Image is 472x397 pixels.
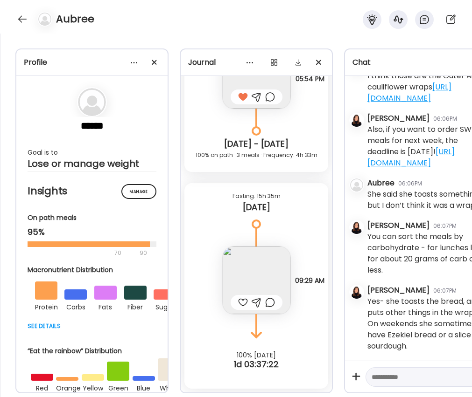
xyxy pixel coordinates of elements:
[124,300,147,313] div: fiber
[181,359,332,370] div: 1d 03:37:22
[35,300,57,313] div: protein
[28,265,183,275] div: Macronutrient Distribution
[38,13,51,26] img: bg-avatar-default.svg
[350,114,363,127] img: avatars%2FfptQNShTjgNZWdF0DaXs92OC25j2
[28,184,156,198] h2: Insights
[367,82,451,103] a: [URL][DOMAIN_NAME]
[367,146,455,168] a: [URL][DOMAIN_NAME]
[158,381,180,394] div: white
[107,381,129,394] div: green
[433,115,457,123] div: 06:06PM
[223,246,290,314] img: images%2FlgJLgQZAQxY3slk2NlWcDn7l6023%2F021xKH4P88AiGnG2ObG9%2F6IycbdAfNC47eY2OZTwL_240
[367,113,430,124] div: [PERSON_NAME]
[295,277,324,284] span: 09:29 AM
[350,286,363,299] img: avatars%2FfptQNShTjgNZWdF0DaXs92OC25j2
[28,213,156,223] div: On path meals
[296,75,324,82] span: 05:54 PM
[64,300,87,313] div: carbs
[188,57,324,68] div: Journal
[192,150,321,161] div: 100% on path · 3 meals · Frequency: 4h 33m
[28,247,137,259] div: 70
[192,191,321,202] div: Fasting: 15h 35m
[367,220,430,231] div: [PERSON_NAME]
[31,381,53,394] div: red
[398,179,422,188] div: 06:06PM
[433,287,457,295] div: 06:07PM
[139,247,148,259] div: 90
[28,226,156,238] div: 95%
[433,222,457,230] div: 06:07PM
[350,178,363,192] img: bg-avatar-default.svg
[56,12,94,27] h4: Aubree
[78,88,106,116] img: bg-avatar-default.svg
[154,300,176,313] div: sugar
[28,147,156,158] div: Goal is to
[350,221,363,234] img: avatars%2FfptQNShTjgNZWdF0DaXs92OC25j2
[367,285,430,296] div: [PERSON_NAME]
[82,381,104,394] div: yellow
[121,184,156,199] div: Manage
[181,351,332,359] div: 100% [DATE]
[192,202,321,213] div: [DATE]
[28,158,156,169] div: Lose or manage weight
[28,346,183,356] div: “Eat the rainbow” Distribution
[56,381,78,394] div: orange
[367,178,395,189] div: Aubree
[133,381,155,394] div: blue
[24,57,160,68] div: Profile
[192,138,321,150] div: [DATE] - [DATE]
[94,300,117,313] div: fats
